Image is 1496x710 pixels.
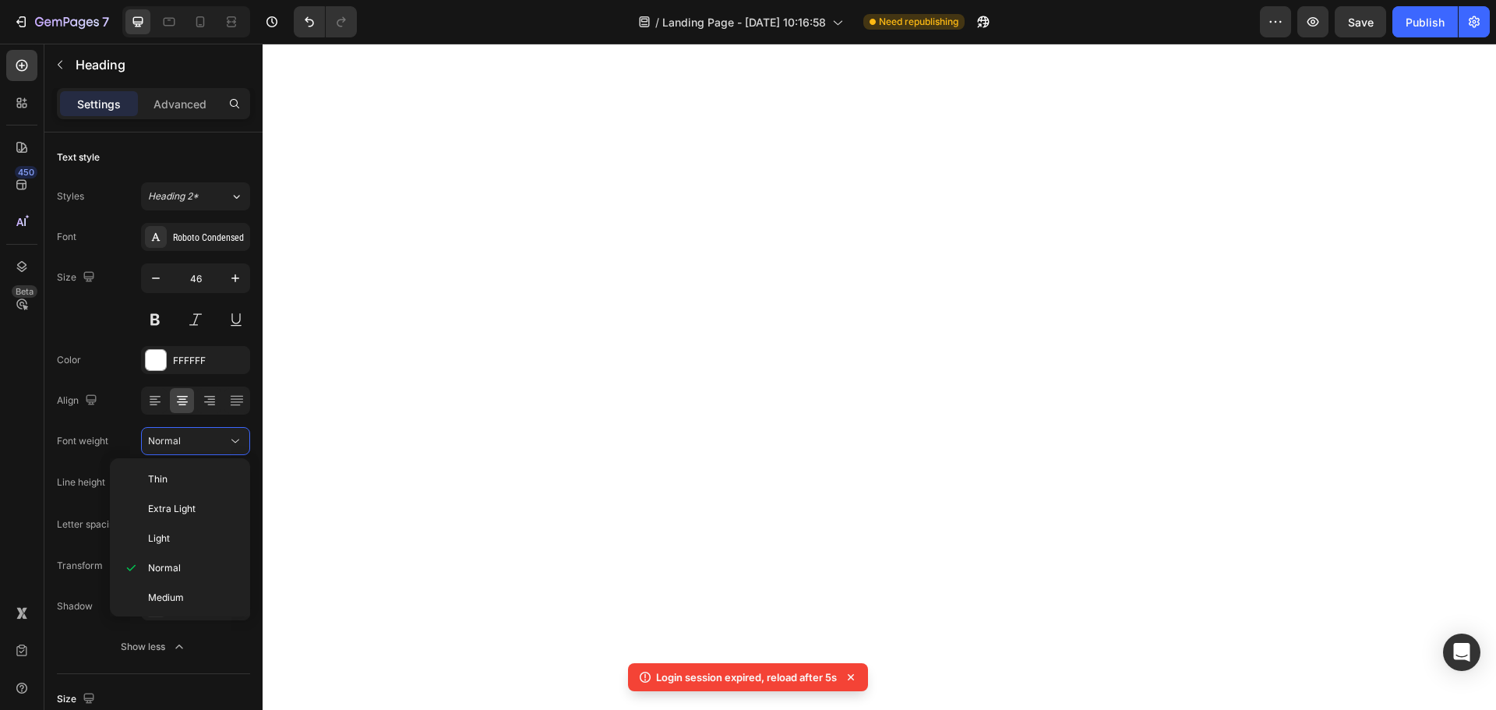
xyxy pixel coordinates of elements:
div: Styles [57,189,84,203]
div: Roboto Condensed [173,231,246,245]
div: Undo/Redo [294,6,357,37]
div: Align [57,390,101,412]
span: Save [1348,16,1374,29]
div: Shadow [57,599,93,613]
span: Heading 2* [148,189,199,203]
div: Show less [121,639,187,655]
span: Light [148,532,170,546]
div: Color [57,353,81,367]
span: Normal [148,435,181,447]
button: 7 [6,6,116,37]
button: Save [1335,6,1386,37]
div: Size [57,689,98,710]
div: Open Intercom Messenger [1443,634,1480,671]
div: Font [57,230,76,244]
span: Medium [148,591,184,605]
span: / [655,14,659,30]
p: Login session expired, reload after 5s [656,669,837,685]
div: Letter spacing [57,517,120,532]
div: Transform [57,559,103,573]
span: Landing Page - [DATE] 10:16:58 [662,14,826,30]
p: Settings [77,96,121,112]
div: FFFFFF [173,354,246,368]
div: Line height [57,472,127,493]
iframe: Design area [263,44,1496,710]
span: Normal [148,561,181,575]
div: Beta [12,285,37,298]
button: Publish [1392,6,1458,37]
div: Text style [57,150,100,164]
button: Heading 2* [141,182,250,210]
span: Need republishing [879,15,958,29]
button: Normal [141,427,250,455]
span: Extra Light [148,502,196,516]
span: Thin [148,472,168,486]
div: Font weight [57,434,108,448]
p: Advanced [153,96,206,112]
div: Size [57,267,98,288]
div: 450 [15,166,37,178]
p: 7 [102,12,109,31]
p: Heading [76,55,244,74]
div: Publish [1406,14,1445,30]
button: Show less [57,633,250,661]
